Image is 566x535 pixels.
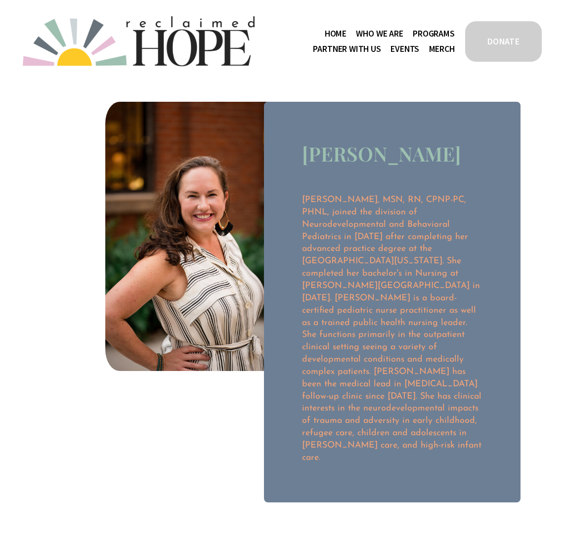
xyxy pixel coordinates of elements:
[356,26,403,41] a: folder dropdown
[391,41,419,57] a: Events
[356,27,403,41] span: Who We Are
[302,140,461,166] h3: [PERSON_NAME]
[325,26,347,41] a: Home
[464,20,543,63] a: DONATE
[302,194,483,464] p: [PERSON_NAME], MSN, RN, CPNP-PC, PHNL, joined the division of Neurodevelopmental and Behavioral P...
[429,41,455,57] a: Merch
[413,26,455,41] a: folder dropdown
[313,41,381,57] a: folder dropdown
[23,16,255,66] img: Reclaimed Hope Initiative
[313,42,381,56] span: Partner With Us
[413,27,455,41] span: Programs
